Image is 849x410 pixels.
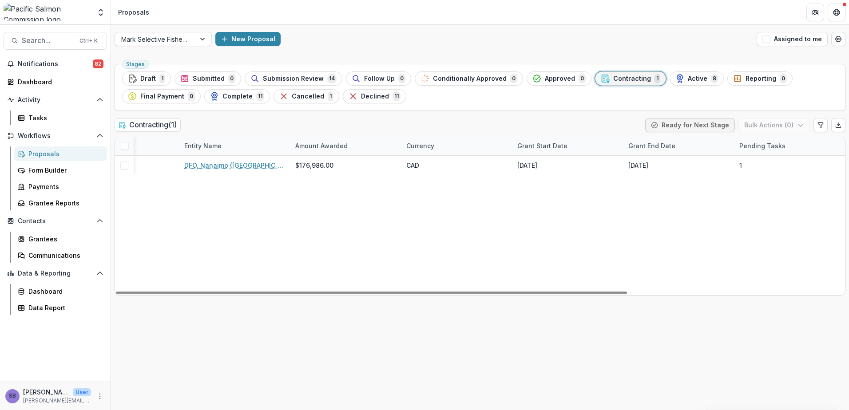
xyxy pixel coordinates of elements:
[228,74,235,83] span: 0
[204,89,270,103] button: Complete11
[18,96,93,104] span: Activity
[126,61,145,67] span: Stages
[28,234,100,244] div: Grantees
[73,388,91,396] p: User
[290,136,401,155] div: Amount Awarded
[398,74,405,83] span: 0
[746,75,776,83] span: Reporting
[78,36,99,46] div: Ctrl + K
[4,57,107,71] button: Notifications82
[645,118,735,132] button: Ready for Next Stage
[780,74,787,83] span: 0
[813,118,828,132] button: Edit table settings
[28,113,100,122] div: Tasks
[274,89,339,103] button: Cancelled1
[393,91,401,101] span: 11
[613,75,651,83] span: Contracting
[18,270,93,277] span: Data & Reporting
[22,36,74,45] span: Search...
[18,60,93,68] span: Notifications
[512,136,623,155] div: Grant Start Date
[18,77,100,87] div: Dashboard
[406,161,419,170] span: CAD
[140,75,156,83] span: Draft
[93,59,103,68] span: 82
[4,93,107,107] button: Open Activity
[222,93,253,100] span: Complete
[623,141,681,150] div: Grant End Date
[806,4,824,21] button: Partners
[401,136,512,155] div: Currency
[346,71,411,86] button: Follow Up0
[739,161,742,170] span: 1
[28,182,100,191] div: Payments
[361,93,389,100] span: Declined
[655,74,660,83] span: 1
[175,71,241,86] button: Submitted0
[28,198,100,208] div: Grantee Reports
[327,74,337,83] span: 14
[14,284,107,299] a: Dashboard
[670,71,724,86] button: Active8
[23,397,91,405] p: [PERSON_NAME][EMAIL_ADDRESS][DOMAIN_NAME]
[512,141,573,150] div: Grant Start Date
[14,179,107,194] a: Payments
[9,393,16,399] div: Sascha Bendt
[14,196,107,210] a: Grantee Reports
[14,110,107,125] a: Tasks
[364,75,395,83] span: Follow Up
[14,232,107,246] a: Grantees
[757,32,828,46] button: Assigned to me
[4,214,107,228] button: Open Contacts
[328,91,333,101] span: 1
[517,161,537,170] div: [DATE]
[623,136,734,155] div: Grant End Date
[545,75,575,83] span: Approved
[415,71,523,86] button: Conditionally Approved0
[188,91,195,101] span: 0
[18,217,93,225] span: Contacts
[14,163,107,177] a: Form Builder
[256,91,264,101] span: 11
[23,387,69,397] p: [PERSON_NAME]
[727,71,793,86] button: Reporting0
[831,118,845,132] button: Export table data
[193,75,225,83] span: Submitted
[122,71,171,86] button: Draft1
[28,251,100,260] div: Communications
[295,161,333,170] span: $176,986.00
[433,75,507,83] span: Conditionally Approved
[18,132,93,140] span: Workflows
[28,303,100,312] div: Data Report
[290,141,353,150] div: Amount Awarded
[159,74,165,83] span: 1
[95,391,105,402] button: More
[688,75,707,83] span: Active
[14,248,107,263] a: Communications
[4,32,107,50] button: Search...
[28,166,100,175] div: Form Builder
[527,71,591,86] button: Approved0
[28,287,100,296] div: Dashboard
[734,141,791,150] div: Pending Tasks
[95,4,107,21] button: Open entity switcher
[828,4,845,21] button: Get Help
[14,146,107,161] a: Proposals
[711,74,718,83] span: 8
[14,300,107,315] a: Data Report
[628,161,648,170] div: [DATE]
[140,93,184,100] span: Final Payment
[579,74,586,83] span: 0
[179,136,290,155] div: Entity Name
[4,129,107,143] button: Open Workflows
[179,141,227,150] div: Entity Name
[122,89,201,103] button: Final Payment0
[115,118,181,131] h2: Contracting ( 1 )
[738,118,810,132] button: Bulk Actions (0)
[118,8,149,17] div: Proposals
[263,75,324,83] span: Submission Review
